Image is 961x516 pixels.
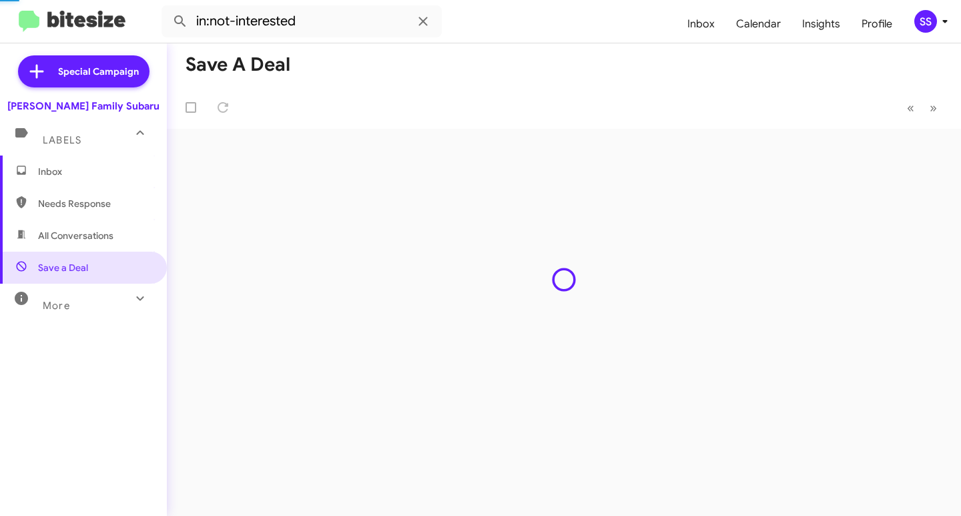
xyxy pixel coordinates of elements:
[43,300,70,312] span: More
[907,99,914,116] span: «
[18,55,149,87] a: Special Campaign
[38,197,151,210] span: Needs Response
[899,94,922,121] button: Previous
[38,165,151,178] span: Inbox
[903,10,946,33] button: SS
[851,5,903,43] a: Profile
[58,65,139,78] span: Special Campaign
[900,94,945,121] nav: Page navigation example
[7,99,159,113] div: [PERSON_NAME] Family Subaru
[791,5,851,43] a: Insights
[930,99,937,116] span: »
[43,134,81,146] span: Labels
[162,5,442,37] input: Search
[922,94,945,121] button: Next
[677,5,725,43] a: Inbox
[38,229,113,242] span: All Conversations
[186,54,290,75] h1: Save a Deal
[914,10,937,33] div: SS
[725,5,791,43] a: Calendar
[38,261,88,274] span: Save a Deal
